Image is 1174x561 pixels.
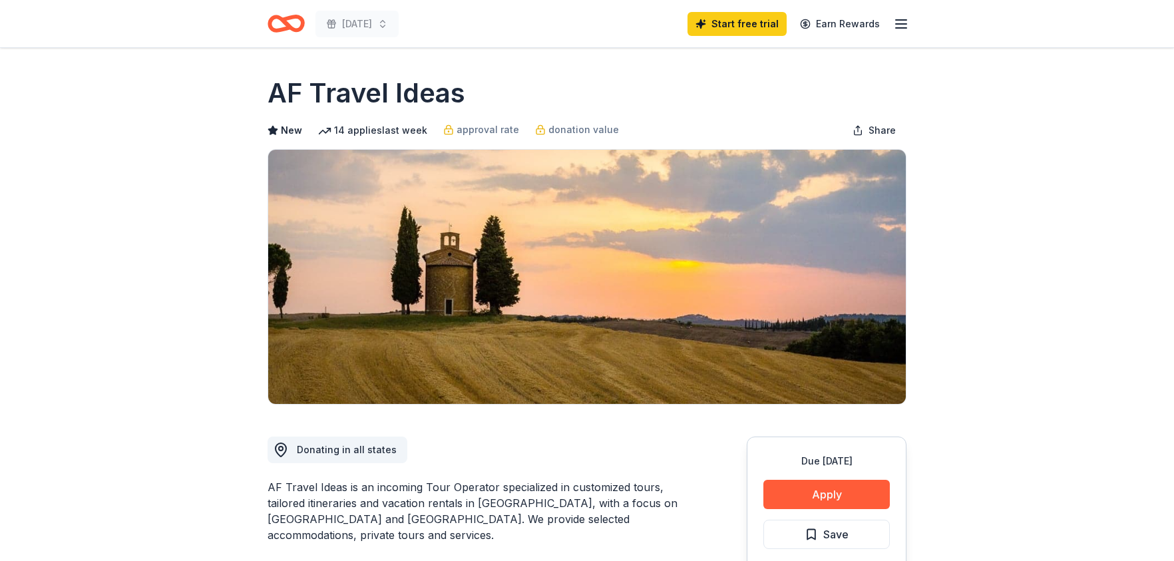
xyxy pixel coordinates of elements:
span: New [281,122,302,138]
button: Apply [763,480,890,509]
span: Share [869,122,896,138]
button: Share [842,117,906,144]
span: Save [823,526,849,543]
div: AF Travel Ideas is an incoming Tour Operator specialized in customized tours, tailored itinerarie... [268,479,683,543]
span: Donating in all states [297,444,397,455]
div: 14 applies last week [318,122,427,138]
span: donation value [548,122,619,138]
a: donation value [535,122,619,138]
a: Start free trial [687,12,787,36]
a: approval rate [443,122,519,138]
a: Earn Rewards [792,12,888,36]
span: approval rate [457,122,519,138]
h1: AF Travel Ideas [268,75,465,112]
div: Due [DATE] [763,453,890,469]
img: Image for AF Travel Ideas [268,150,906,404]
a: Home [268,8,305,39]
button: Save [763,520,890,549]
button: [DATE] [315,11,399,37]
span: [DATE] [342,16,372,32]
